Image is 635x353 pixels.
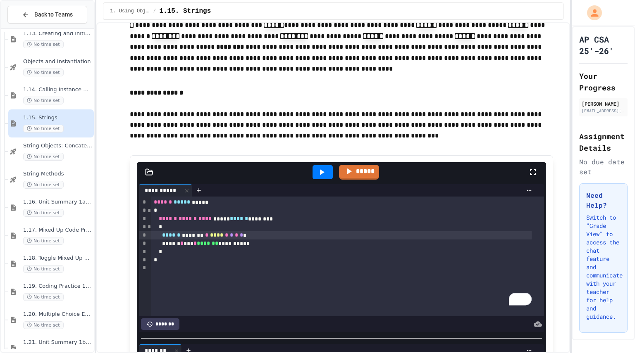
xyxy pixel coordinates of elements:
[23,339,92,346] span: 1.21. Unit Summary 1b (1.7-1.15)
[582,108,625,114] div: [EMAIL_ADDRESS][DOMAIN_NAME]
[7,6,87,24] button: Back to Teams
[34,10,73,19] span: Back to Teams
[23,321,64,329] span: No time set
[579,130,628,154] h2: Assignment Details
[579,70,628,93] h2: Your Progress
[159,6,211,16] span: 1.15. Strings
[582,100,625,107] div: [PERSON_NAME]
[578,3,604,22] div: My Account
[23,125,64,133] span: No time set
[153,8,156,14] span: /
[23,311,92,318] span: 1.20. Multiple Choice Exercises for Unit 1a (1.1-1.6)
[23,237,64,245] span: No time set
[23,293,64,301] span: No time set
[586,213,621,321] p: Switch to "Grade View" to access the chat feature and communicate with your teacher for help and ...
[579,33,628,57] h1: AP CSA 25'-26'
[23,97,64,104] span: No time set
[23,265,64,273] span: No time set
[110,8,150,14] span: 1. Using Objects and Methods
[23,171,92,178] span: String Methods
[23,199,92,206] span: 1.16. Unit Summary 1a (1.1-1.6)
[23,283,92,290] span: 1.19. Coding Practice 1a (1.1-1.6)
[23,58,92,65] span: Objects and Instantiation
[23,153,64,161] span: No time set
[23,255,92,262] span: 1.18. Toggle Mixed Up or Write Code Practice 1.1-1.6
[23,86,92,93] span: 1.14. Calling Instance Methods
[23,69,64,76] span: No time set
[579,157,628,177] div: No due date set
[23,181,64,189] span: No time set
[23,142,92,149] span: String Objects: Concatenation, Literals, and More
[23,114,92,121] span: 1.15. Strings
[23,227,92,234] span: 1.17. Mixed Up Code Practice 1.1-1.6
[151,197,544,316] div: To enrich screen reader interactions, please activate Accessibility in Grammarly extension settings
[586,190,621,210] h3: Need Help?
[23,30,92,37] span: 1.13. Creating and Initializing Objects: Constructors
[23,40,64,48] span: No time set
[23,209,64,217] span: No time set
